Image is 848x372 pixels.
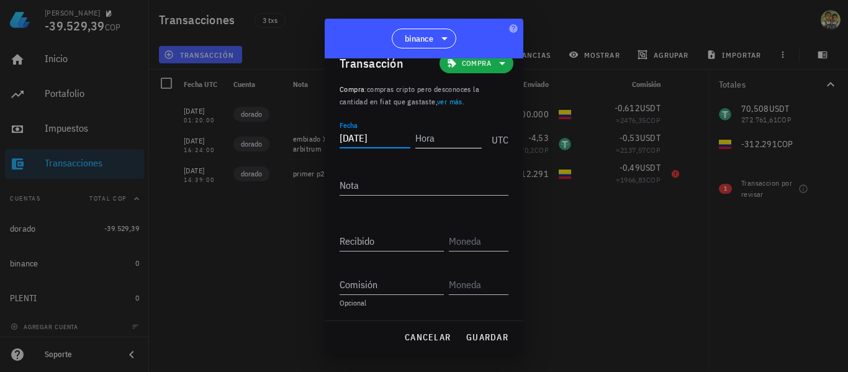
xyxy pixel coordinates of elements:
[340,84,364,94] span: Compra
[399,326,456,348] button: cancelar
[466,332,508,343] span: guardar
[340,120,358,130] label: Fecha
[340,84,479,106] span: compras cripto pero desconoces la cantidad en fiat que gastaste, .
[487,120,508,152] div: UTC
[340,53,404,73] div: Transacción
[405,32,433,45] span: binance
[449,274,506,294] input: Moneda
[437,97,462,106] a: ver más
[449,231,506,251] input: Moneda
[340,128,410,148] input: 2025-10-07
[404,332,451,343] span: cancelar
[461,326,513,348] button: guardar
[340,299,508,307] div: Opcional
[462,57,491,70] span: Compra
[340,83,508,108] p: :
